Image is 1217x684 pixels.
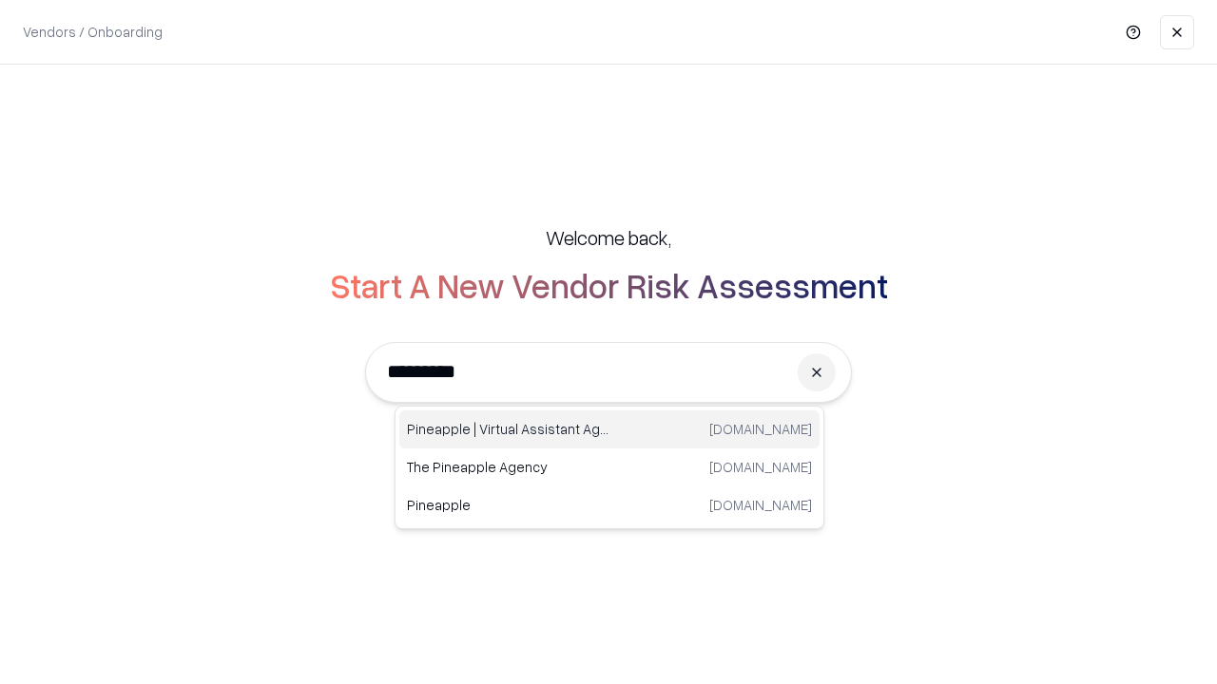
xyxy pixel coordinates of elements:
p: Pineapple | Virtual Assistant Agency [407,419,609,439]
h2: Start A New Vendor Risk Assessment [330,266,888,304]
div: Suggestions [395,406,824,529]
p: [DOMAIN_NAME] [709,419,812,439]
h5: Welcome back, [546,224,671,251]
p: [DOMAIN_NAME] [709,457,812,477]
p: The Pineapple Agency [407,457,609,477]
p: [DOMAIN_NAME] [709,495,812,515]
p: Vendors / Onboarding [23,22,163,42]
p: Pineapple [407,495,609,515]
